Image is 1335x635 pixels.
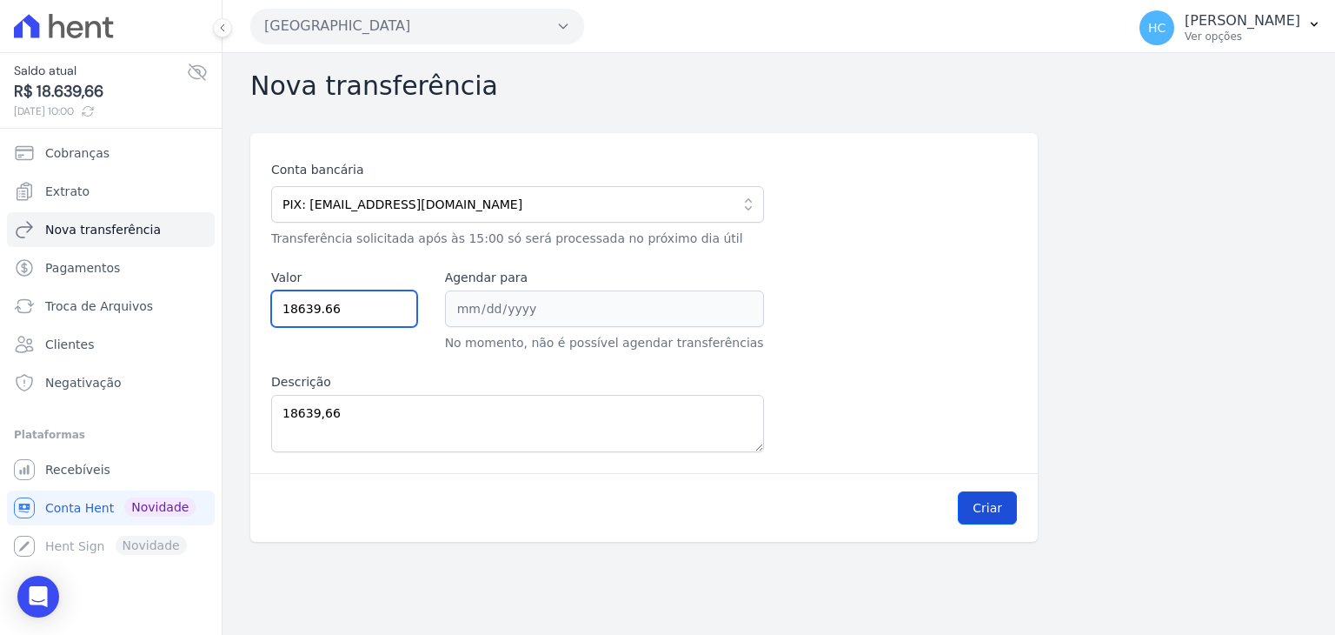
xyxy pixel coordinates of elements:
span: [DATE] 10:00 [14,104,187,119]
div: Plataformas [14,424,208,445]
div: Open Intercom Messenger [17,576,59,618]
span: Recebíveis [45,461,110,478]
nav: Sidebar [14,136,208,564]
p: No momento, não é possível agendar transferências [445,334,764,352]
a: Cobranças [7,136,215,170]
a: Negativação [7,365,215,400]
label: Descrição [271,373,764,391]
button: HC [PERSON_NAME] Ver opções [1126,3,1335,52]
span: Extrato [45,183,90,200]
label: Conta bancária [271,161,764,179]
label: Agendar para [445,269,764,287]
span: Negativação [45,374,122,391]
button: Criar [958,491,1017,525]
span: Cobranças [45,144,110,162]
p: Transferência solicitada após às 15:00 só será processada no próximo dia útil [271,230,764,248]
span: Novidade [124,498,196,517]
a: Extrato [7,174,215,209]
p: Ver opções [1185,30,1300,43]
p: [PERSON_NAME] [1185,12,1300,30]
a: Conta Hent Novidade [7,491,215,525]
a: Recebíveis [7,452,215,487]
span: R$ 18.639,66 [14,80,187,104]
span: Saldo atual [14,62,187,80]
h2: Nova transferência [250,70,1307,102]
a: Pagamentos [7,251,215,285]
button: [GEOGRAPHIC_DATA] [250,9,584,43]
span: Clientes [45,336,94,353]
span: Pagamentos [45,259,120,277]
label: Valor [271,269,417,287]
span: Troca de Arquivos [45,297,153,315]
span: Conta Hent [45,499,114,517]
a: Clientes [7,327,215,362]
a: Nova transferência [7,212,215,247]
a: Troca de Arquivos [7,289,215,324]
span: HC [1148,22,1166,34]
span: Nova transferência [45,221,161,238]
